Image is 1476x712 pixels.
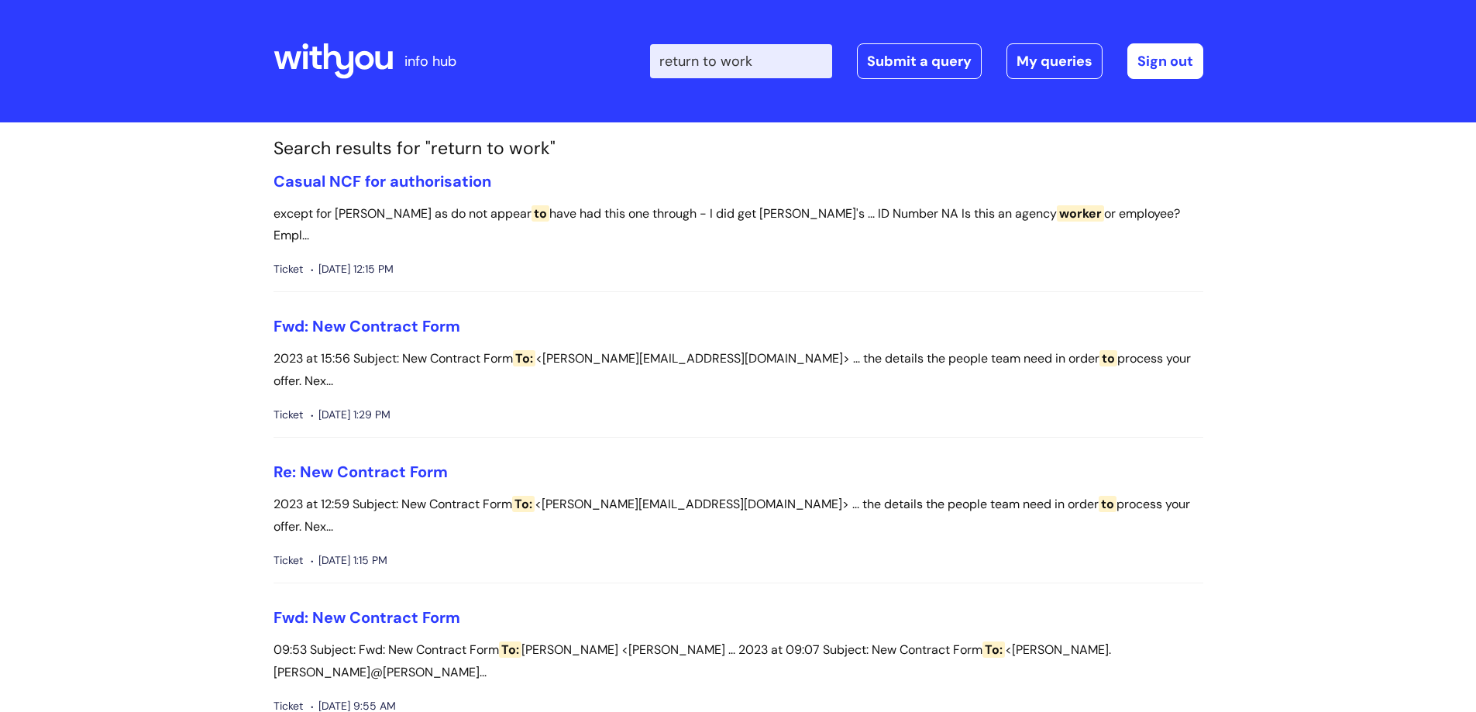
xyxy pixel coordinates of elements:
a: Re: New Contract Form [274,462,448,482]
span: to [1099,496,1116,512]
span: Ticket [274,260,303,279]
p: except for [PERSON_NAME] as do not appear have had this one through - I did get [PERSON_NAME]'s .... [274,203,1203,248]
span: [DATE] 12:15 PM [311,260,394,279]
p: 2023 at 15:56 Subject: New Contract Form <[PERSON_NAME][EMAIL_ADDRESS][DOMAIN_NAME]> ... the deta... [274,348,1203,393]
span: to [1099,350,1117,366]
span: Ticket [274,405,303,425]
span: To: [982,641,1005,658]
a: My queries [1006,43,1103,79]
div: | - [650,43,1203,79]
p: 09:53 Subject: Fwd: New Contract Form [PERSON_NAME] <[PERSON_NAME] ... 2023 at 09:07 Subject: New... [274,639,1203,684]
a: Fwd: New Contract Form [274,316,460,336]
a: Sign out [1127,43,1203,79]
span: worker [1057,205,1104,222]
span: Ticket [274,551,303,570]
span: To: [513,350,535,366]
span: To: [499,641,521,658]
a: Fwd: New Contract Form [274,607,460,628]
span: [DATE] 1:15 PM [311,551,387,570]
span: [DATE] 1:29 PM [311,405,391,425]
span: to [532,205,549,222]
input: Search [650,44,832,78]
h1: Search results for "return to work" [274,138,1203,160]
p: 2023 at 12:59 Subject: New Contract Form <[PERSON_NAME][EMAIL_ADDRESS][DOMAIN_NAME]> ... the deta... [274,494,1203,538]
a: Submit a query [857,43,982,79]
p: info hub [404,49,456,74]
a: Casual NCF for authorisation [274,171,491,191]
span: To: [512,496,535,512]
